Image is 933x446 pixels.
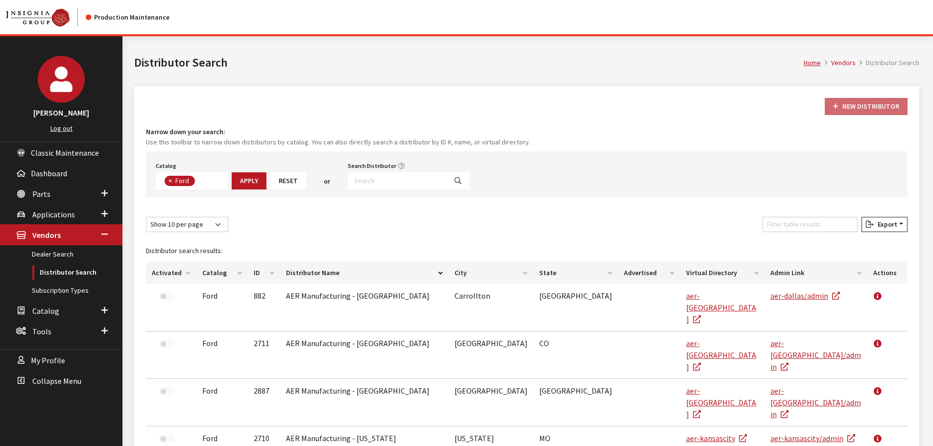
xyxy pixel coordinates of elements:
td: [GEOGRAPHIC_DATA] [533,379,618,426]
input: Search [348,172,447,189]
span: × [168,176,172,185]
a: Log out [50,124,72,133]
th: Actions [867,262,908,284]
a: aer-kansascity [686,433,747,443]
button: Apply [232,172,266,189]
th: Admin Link: activate to sort column ascending [765,262,867,284]
span: Ford [174,176,191,185]
img: Catalog Maintenance [6,9,70,26]
td: [GEOGRAPHIC_DATA] [449,331,533,379]
a: aer-[GEOGRAPHIC_DATA]/admin [770,338,861,372]
a: View Distributor [873,284,890,308]
a: View Distributor [873,379,890,403]
td: [GEOGRAPHIC_DATA] [449,379,533,426]
button: Reset [270,172,306,189]
td: AER Manufacturing - [GEOGRAPHIC_DATA] [280,331,448,379]
th: Virtual Directory: activate to sort column ascending [680,262,765,284]
td: 882 [248,284,280,331]
th: City: activate to sort column ascending [449,262,533,284]
td: 2711 [248,331,280,379]
th: Catalog: activate to sort column ascending [196,262,248,284]
td: [GEOGRAPHIC_DATA] [533,284,618,331]
td: Ford [196,331,248,379]
button: Remove item [165,176,174,186]
caption: Distributor search results: [146,240,908,262]
label: Catalog [156,162,176,170]
li: Ford [165,176,195,186]
h1: Distributor Search [134,54,804,71]
a: aer-[GEOGRAPHIC_DATA] [686,386,756,419]
span: Collapse Menu [32,376,81,386]
span: Catalog [32,306,59,316]
small: Use this toolbar to narrow down distributors by catalog. You can also directly search a distribut... [146,137,908,147]
span: Select [156,172,228,189]
span: My Profile [31,355,65,365]
a: aer-[GEOGRAPHIC_DATA] [686,338,756,372]
span: or [324,176,330,187]
li: Vendors [821,58,856,68]
th: State: activate to sort column ascending [533,262,618,284]
a: Insignia Group logo [6,8,86,26]
button: Search [446,172,470,189]
td: Carrollton [449,284,533,331]
span: Parts [32,189,50,199]
li: Distributor Search [856,58,919,68]
a: aer-kansascity/admin [770,433,855,443]
textarea: Search [197,177,203,186]
span: Classic Maintenance [31,148,99,158]
h3: [PERSON_NAME] [10,107,113,118]
th: ID: activate to sort column ascending [248,262,280,284]
a: aer-[GEOGRAPHIC_DATA]/admin [770,386,861,419]
td: Ford [196,379,248,426]
span: Dashboard [31,168,67,178]
h4: Narrow down your search: [146,127,908,137]
label: Search Distributor [348,162,396,170]
span: Vendors [32,231,61,240]
a: aer-dallas/admin [770,291,840,301]
td: AER Manufacturing - [GEOGRAPHIC_DATA] [280,379,448,426]
td: Ford [196,284,248,331]
button: Export [861,217,908,232]
th: Activated: activate to sort column ascending [146,262,196,284]
a: View Distributor [873,331,890,356]
a: aer-[GEOGRAPHIC_DATA] [686,291,756,324]
td: CO [533,331,618,379]
th: Advertised: activate to sort column ascending [618,262,680,284]
th: Distributor Name: activate to sort column descending [280,262,448,284]
a: Home [804,58,821,67]
input: Filter table results [763,217,858,232]
td: AER Manufacturing - [GEOGRAPHIC_DATA] [280,284,448,331]
span: Export [874,220,897,229]
td: 2887 [248,379,280,426]
span: Tools [32,327,51,336]
span: Applications [32,210,75,219]
div: Production Maintenance [86,12,169,23]
img: Cheyenne Dorton [38,56,85,103]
